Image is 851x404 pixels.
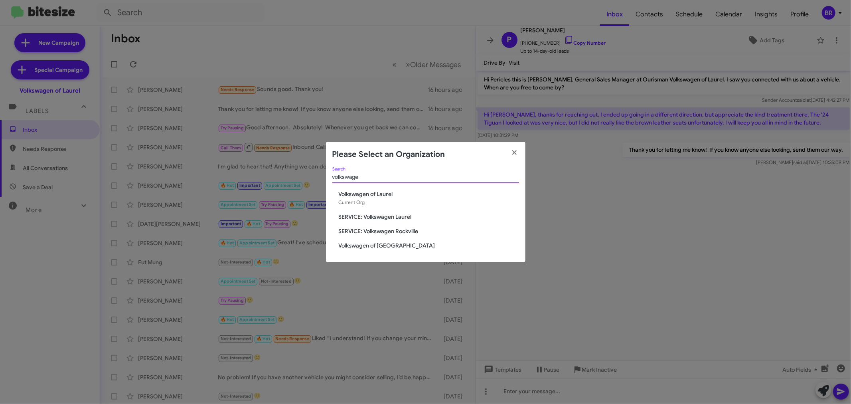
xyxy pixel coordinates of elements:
span: SERVICE: Volkswagen Rockville [339,227,519,235]
h2: Please Select an Organization [332,148,445,161]
span: SERVICE: Volkswagen Laurel [339,213,519,221]
span: Volkswagen of [GEOGRAPHIC_DATA] [339,242,519,250]
span: Volkswagen of Laurel [339,190,519,198]
span: Current Org [339,199,365,205]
